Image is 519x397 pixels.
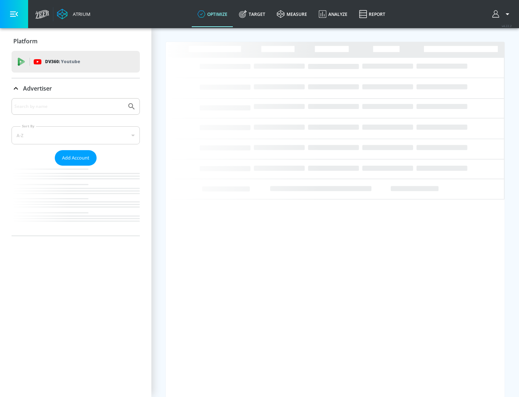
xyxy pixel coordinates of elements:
[62,154,89,162] span: Add Account
[12,31,140,51] div: Platform
[61,58,80,65] p: Youtube
[45,58,80,66] p: DV360:
[12,126,140,144] div: A-Z
[55,150,97,166] button: Add Account
[233,1,271,27] a: Target
[21,124,36,128] label: Sort By
[12,166,140,236] nav: list of Advertiser
[12,78,140,99] div: Advertiser
[353,1,391,27] a: Report
[13,37,37,45] p: Platform
[57,9,90,19] a: Atrium
[23,84,52,92] p: Advertiser
[192,1,233,27] a: optimize
[313,1,353,27] a: Analyze
[12,51,140,73] div: DV360: Youtube
[70,11,90,17] div: Atrium
[502,24,512,28] span: v 4.22.2
[12,98,140,236] div: Advertiser
[14,102,124,111] input: Search by name
[271,1,313,27] a: measure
